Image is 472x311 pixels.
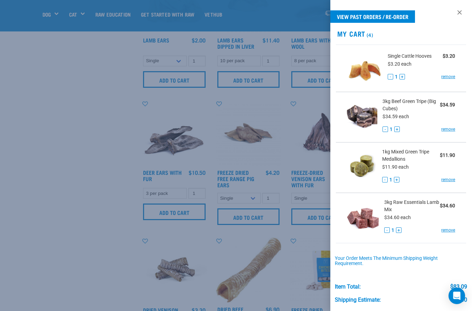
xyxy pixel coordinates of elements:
[443,53,455,59] strong: $3.20
[395,73,398,81] span: 1
[330,10,415,23] a: View past orders / re-order
[383,126,388,132] button: -
[442,126,455,132] a: remove
[347,50,383,86] img: Cattle Hooves
[440,203,455,208] strong: $34.60
[384,215,411,220] span: $34.60 each
[347,199,379,234] img: Raw Essentials Lamb Mix
[388,61,412,67] span: $3.20 each
[335,297,381,303] div: Shipping Estimate:
[442,74,455,80] a: remove
[442,177,455,183] a: remove
[449,288,465,304] div: Open Intercom Messenger
[390,126,393,133] span: 1
[383,114,409,119] span: $34.59 each
[335,284,361,290] div: Item Total:
[330,30,472,38] h2: My Cart
[450,284,467,290] div: $83.09
[382,148,440,163] span: 1kg Mixed Green Tripe Medallions
[382,164,409,170] span: $11.90 each
[396,227,402,233] button: +
[382,177,388,182] button: -
[384,199,440,213] span: 3kg Raw Essentials Lamb Mix
[388,53,432,60] span: Single Cattle Hooves
[399,74,405,79] button: +
[440,152,455,158] strong: $11.90
[347,148,377,184] img: Mixed Green Tripe Medallions
[440,102,455,107] strong: $34.59
[391,227,394,234] span: 1
[388,74,393,79] button: -
[389,176,392,183] span: 1
[384,227,390,233] button: -
[383,98,440,112] span: 3kg Beef Green Tripe (Big Cubes)
[335,256,468,267] div: Your order meets the minimum shipping weight requirement.
[442,227,455,233] a: remove
[394,126,400,132] button: +
[366,34,374,36] span: (4)
[347,98,377,133] img: Beef Green Tripe (Big Cubes)
[394,177,399,182] button: +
